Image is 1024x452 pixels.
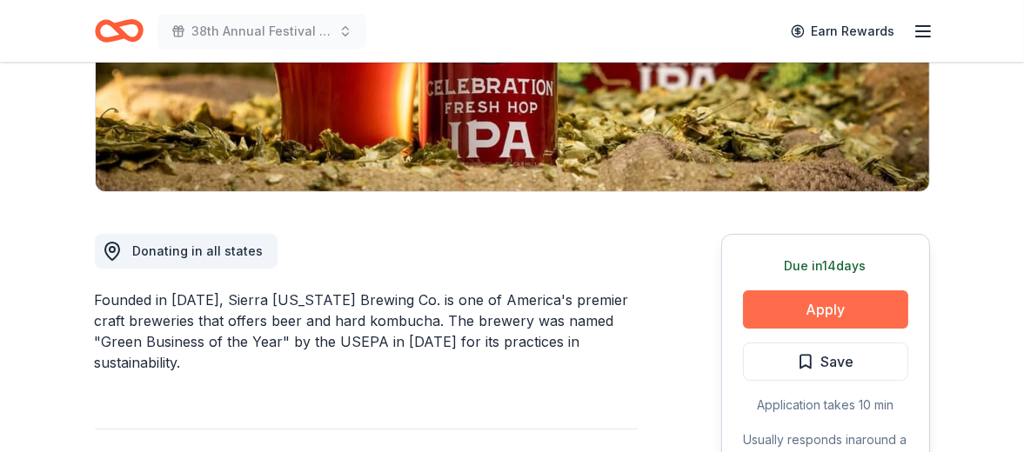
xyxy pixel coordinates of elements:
a: Earn Rewards [780,16,906,47]
span: Donating in all states [133,243,264,258]
button: 38th Annual Festival of Trees [157,14,366,49]
div: Application takes 10 min [743,395,908,415]
button: Save [743,342,908,381]
button: Apply [743,290,908,329]
span: 38th Annual Festival of Trees [192,21,331,42]
span: Save [821,350,854,373]
div: Founded in [DATE], Sierra [US_STATE] Brewing Co. is one of America's premier craft breweries that... [95,289,638,373]
a: Home [95,10,144,51]
div: Due in 14 days [743,256,908,276]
